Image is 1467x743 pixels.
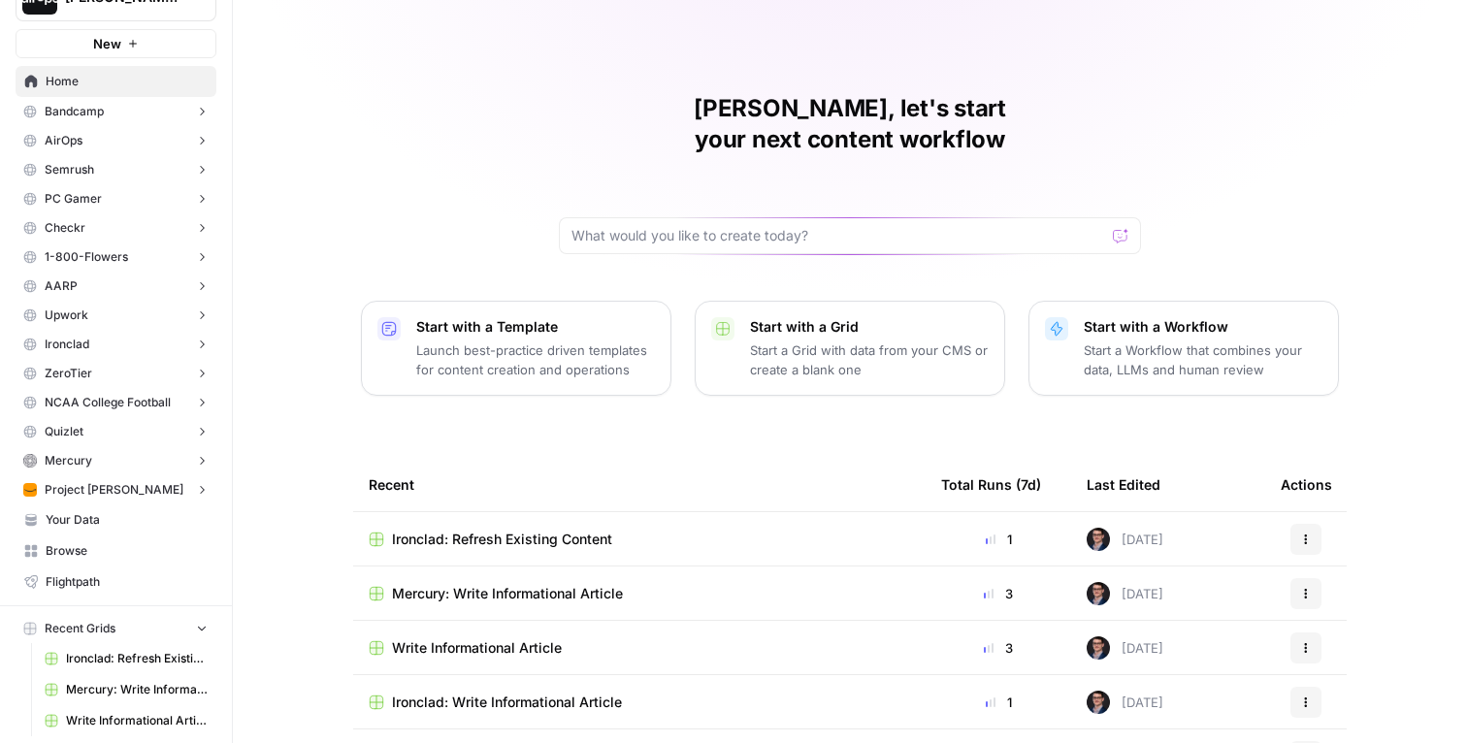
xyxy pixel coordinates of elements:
div: Total Runs (7d) [941,458,1041,511]
div: 3 [941,584,1056,603]
div: 1 [941,693,1056,712]
a: Mercury: Write Informational Article [369,584,910,603]
button: NCAA College Football [16,388,216,417]
div: 1 [941,530,1056,549]
span: Project [PERSON_NAME] [45,481,183,499]
span: AARP [45,277,78,295]
button: Checkr [16,213,216,242]
span: New [93,34,121,53]
p: Start a Grid with data from your CMS or create a blank one [750,340,989,379]
button: 1-800-Flowers [16,242,216,272]
span: Ironclad: Write Informational Article [392,693,622,712]
a: Write Informational Article [369,638,910,658]
span: Write Informational Article [392,638,562,658]
img: ldmwv53b2lcy2toudj0k1c5n5o6j [1087,528,1110,551]
button: AARP [16,272,216,301]
div: [DATE] [1087,528,1163,551]
p: Launch best-practice driven templates for content creation and operations [416,340,655,379]
span: Upwork [45,307,88,324]
p: Start with a Template [416,317,655,337]
div: [DATE] [1087,636,1163,660]
button: Start with a TemplateLaunch best-practice driven templates for content creation and operations [361,301,671,396]
img: ldmwv53b2lcy2toudj0k1c5n5o6j [1087,636,1110,660]
span: Mercury [45,452,92,469]
button: Ironclad [16,330,216,359]
img: ldmwv53b2lcy2toudj0k1c5n5o6j [1087,582,1110,605]
a: Browse [16,535,216,566]
img: lrh2mueriarel2y2ccpycmcdkl1y [23,454,37,468]
div: [DATE] [1087,582,1163,605]
span: Semrush [45,161,94,178]
span: Quizlet [45,423,83,440]
button: Mercury [16,446,216,475]
button: Recent Grids [16,614,216,643]
a: Ironclad: Refresh Existing Content [369,530,910,549]
button: Project [PERSON_NAME] [16,475,216,504]
span: ZeroTier [45,365,92,382]
button: AirOps [16,126,216,155]
span: AirOps [45,132,82,149]
button: Upwork [16,301,216,330]
span: Ironclad: Refresh Existing Content [66,650,208,667]
a: Ironclad: Write Informational Article [369,693,910,712]
button: PC Gamer [16,184,216,213]
span: Flightpath [46,573,208,591]
span: Write Informational Article [66,712,208,729]
button: Start with a GridStart a Grid with data from your CMS or create a blank one [695,301,1005,396]
a: Mercury: Write Informational Article [36,674,216,705]
img: fefp0odp4bhykhmn2t5romfrcxry [23,483,37,497]
span: Ironclad: Refresh Existing Content [392,530,612,549]
button: Quizlet [16,417,216,446]
button: ZeroTier [16,359,216,388]
img: ldmwv53b2lcy2toudj0k1c5n5o6j [1087,691,1110,714]
span: PC Gamer [45,190,102,208]
span: NCAA College Football [45,394,171,411]
span: Browse [46,542,208,560]
a: Write Informational Article [36,705,216,736]
h1: [PERSON_NAME], let's start your next content workflow [559,93,1141,155]
span: Mercury: Write Informational Article [392,584,623,603]
button: Bandcamp [16,97,216,126]
span: Home [46,73,208,90]
span: 1-800-Flowers [45,248,128,266]
span: Checkr [45,219,85,237]
div: Recent [369,458,910,511]
div: Actions [1281,458,1332,511]
p: Start a Workflow that combines your data, LLMs and human review [1084,340,1322,379]
a: Flightpath [16,566,216,598]
div: [DATE] [1087,691,1163,714]
p: Start with a Workflow [1084,317,1322,337]
span: Bandcamp [45,103,104,120]
a: Your Data [16,504,216,535]
button: New [16,29,216,58]
button: Semrush [16,155,216,184]
span: Your Data [46,511,208,529]
div: Last Edited [1087,458,1160,511]
a: Ironclad: Refresh Existing Content [36,643,216,674]
span: Recent Grids [45,620,115,637]
a: Home [16,66,216,97]
div: 3 [941,638,1056,658]
span: Ironclad [45,336,89,353]
button: Start with a WorkflowStart a Workflow that combines your data, LLMs and human review [1028,301,1339,396]
input: What would you like to create today? [571,226,1105,245]
p: Start with a Grid [750,317,989,337]
span: Mercury: Write Informational Article [66,681,208,698]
